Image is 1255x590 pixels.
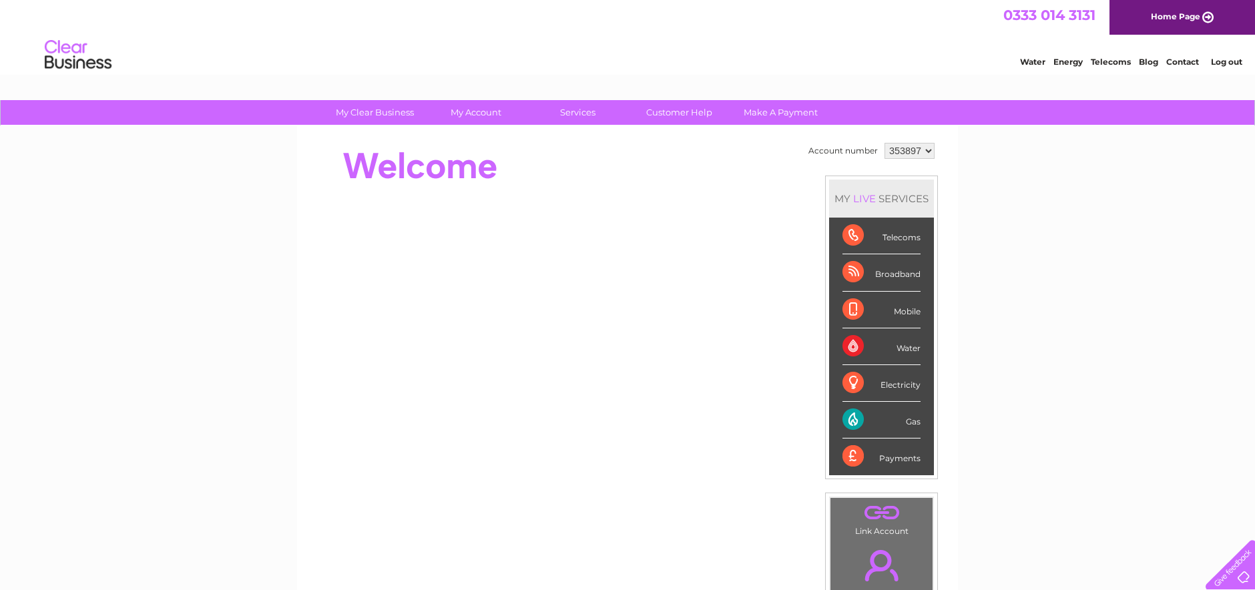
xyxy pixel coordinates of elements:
div: Water [842,328,921,365]
a: Customer Help [624,100,734,125]
a: . [834,542,929,589]
div: Broadband [842,254,921,291]
a: Log out [1211,57,1242,67]
div: Clear Business is a trading name of Verastar Limited (registered in [GEOGRAPHIC_DATA] No. 3667643... [313,7,944,65]
a: . [834,501,929,525]
div: Payments [842,438,921,475]
div: Telecoms [842,218,921,254]
td: Link Account [830,497,933,539]
a: Services [523,100,633,125]
div: Electricity [842,365,921,402]
a: Contact [1166,57,1199,67]
a: Telecoms [1091,57,1131,67]
div: LIVE [850,192,878,205]
a: Blog [1139,57,1158,67]
a: Water [1020,57,1045,67]
a: Make A Payment [726,100,836,125]
a: 0333 014 3131 [1003,7,1095,23]
div: Mobile [842,292,921,328]
div: MY SERVICES [829,180,934,218]
a: My Clear Business [320,100,430,125]
a: My Account [421,100,531,125]
img: logo.png [44,35,112,75]
a: Energy [1053,57,1083,67]
div: Gas [842,402,921,438]
td: Account number [805,139,881,162]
